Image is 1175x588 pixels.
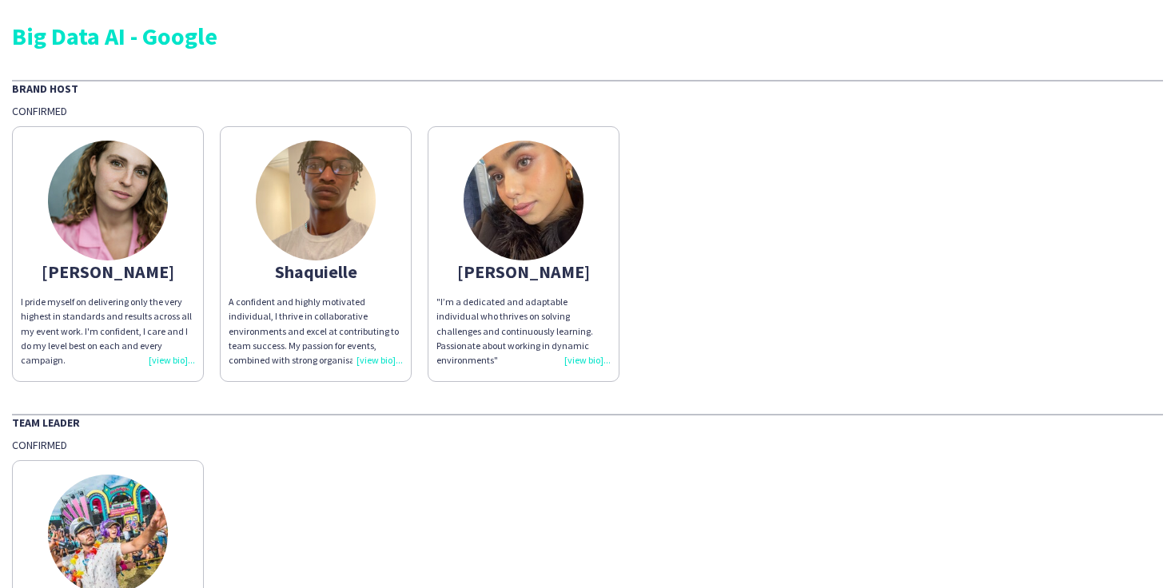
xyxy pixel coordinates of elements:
img: thumb-682df6aba054a.jpeg [256,141,376,260]
div: A confident and highly motivated individual, I thrive in collaborative environments and excel at ... [229,295,403,367]
div: Confirmed [12,104,1163,118]
div: Big Data AI - Google [12,24,1163,48]
img: thumb-66fed640e2fa7.jpg [464,141,584,260]
div: [PERSON_NAME] [21,264,195,279]
div: Confirmed [12,438,1163,452]
div: Shaquielle [229,264,403,279]
div: Brand Host [12,80,1163,96]
div: Team Leader [12,414,1163,430]
div: [PERSON_NAME] [436,264,611,279]
img: thumb-66e3edd0edcca.jpeg [48,141,168,260]
div: "I’m a dedicated and adaptable individual who thrives on solving challenges and continuously lear... [436,295,611,367]
div: I pride myself on delivering only the very highest in standards and results across all my event w... [21,295,195,367]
